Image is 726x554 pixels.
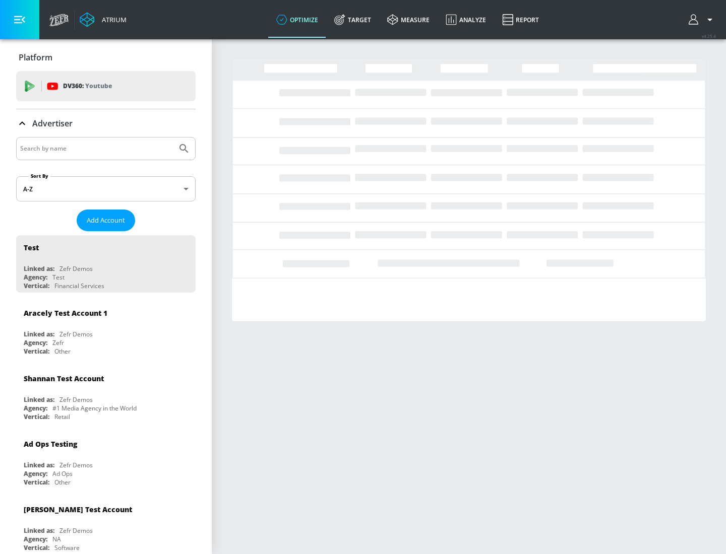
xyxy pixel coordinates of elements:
[16,235,196,293] div: TestLinked as:Zefr DemosAgency:TestVertical:Financial Services
[59,395,93,404] div: Zefr Demos
[24,282,49,290] div: Vertical:
[24,469,47,478] div: Agency:
[702,33,716,39] span: v 4.25.4
[87,215,125,226] span: Add Account
[24,478,49,487] div: Vertical:
[438,2,494,38] a: Analyze
[80,12,127,27] a: Atrium
[77,210,135,231] button: Add Account
[20,142,173,155] input: Search by name
[52,338,64,347] div: Zefr
[63,81,112,92] p: DV360:
[19,52,52,63] p: Platform
[24,404,47,412] div: Agency:
[494,2,547,38] a: Report
[16,301,196,358] div: Aracely Test Account 1Linked as:Zefr DemosAgency:ZefrVertical:Other
[59,264,93,273] div: Zefr Demos
[52,273,65,282] div: Test
[54,478,71,487] div: Other
[16,43,196,72] div: Platform
[54,543,80,552] div: Software
[24,526,54,535] div: Linked as:
[24,264,54,273] div: Linked as:
[59,461,93,469] div: Zefr Demos
[24,535,47,543] div: Agency:
[85,81,112,91] p: Youtube
[59,526,93,535] div: Zefr Demos
[16,176,196,201] div: A-Z
[24,543,49,552] div: Vertical:
[24,505,132,514] div: [PERSON_NAME] Test Account
[24,412,49,421] div: Vertical:
[52,469,73,478] div: Ad Ops
[54,412,70,421] div: Retail
[16,366,196,424] div: Shannan Test AccountLinked as:Zefr DemosAgency:#1 Media Agency in the WorldVertical:Retail
[32,118,73,129] p: Advertiser
[24,308,107,318] div: Aracely Test Account 1
[98,15,127,24] div: Atrium
[52,535,61,543] div: NA
[16,432,196,489] div: Ad Ops TestingLinked as:Zefr DemosAgency:Ad OpsVertical:Other
[16,71,196,101] div: DV360: Youtube
[379,2,438,38] a: measure
[59,330,93,338] div: Zefr Demos
[29,173,50,179] label: Sort By
[24,461,54,469] div: Linked as:
[326,2,379,38] a: Target
[24,439,77,449] div: Ad Ops Testing
[268,2,326,38] a: optimize
[24,395,54,404] div: Linked as:
[24,338,47,347] div: Agency:
[16,109,196,137] div: Advertiser
[24,374,104,383] div: Shannan Test Account
[24,330,54,338] div: Linked as:
[52,404,137,412] div: #1 Media Agency in the World
[54,347,71,356] div: Other
[24,243,39,252] div: Test
[24,347,49,356] div: Vertical:
[54,282,104,290] div: Financial Services
[24,273,47,282] div: Agency:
